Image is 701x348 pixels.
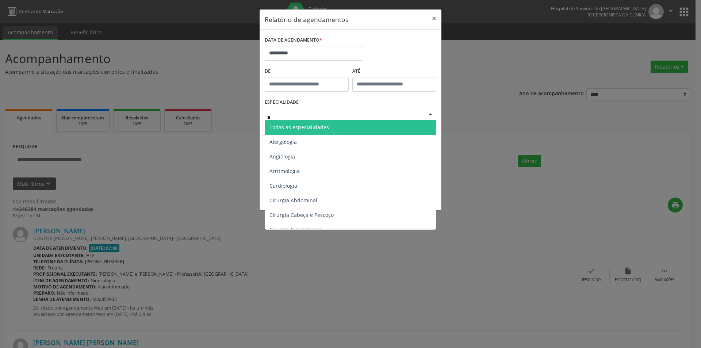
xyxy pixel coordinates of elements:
[352,66,436,77] label: ATÉ
[265,97,299,108] label: ESPECIALIDADE
[269,197,317,204] span: Cirurgia Abdominal
[269,211,334,218] span: Cirurgia Cabeça e Pescoço
[269,124,329,131] span: Todas as especialidades
[265,15,348,24] h5: Relatório de agendamentos
[269,153,295,160] span: Angiologia
[265,66,349,77] label: De
[269,226,322,233] span: Cirurgia Ginecologica
[269,138,297,145] span: Alergologia
[269,168,300,175] span: Arritmologia
[269,182,297,189] span: Cardiologia
[427,9,441,27] button: Close
[265,35,322,46] label: DATA DE AGENDAMENTO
